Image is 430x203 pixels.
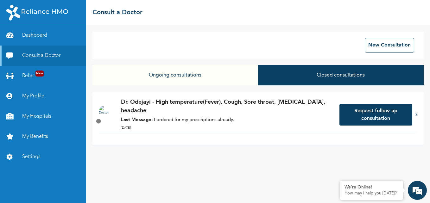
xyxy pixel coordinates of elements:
[121,118,153,122] strong: Last Message:
[339,104,412,126] button: Request follow up consultation
[121,98,333,115] p: Dr. Odejayi - High temperature(Fever), Cough, Sore throat, [MEDICAL_DATA], headache
[99,105,111,118] img: Doctor
[92,8,142,17] h2: Consult a Doctor
[121,126,333,130] p: [DATE]
[121,117,333,124] p: I ordered for my prescriptions already.
[6,5,68,21] img: RelianceHMO's Logo
[345,185,398,190] div: We're Online!
[92,65,258,85] button: Ongoing consultations
[345,191,398,196] p: How may I help you today?
[365,38,414,52] button: New Consultation
[35,71,44,77] span: New
[258,65,424,85] button: Closed consultations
